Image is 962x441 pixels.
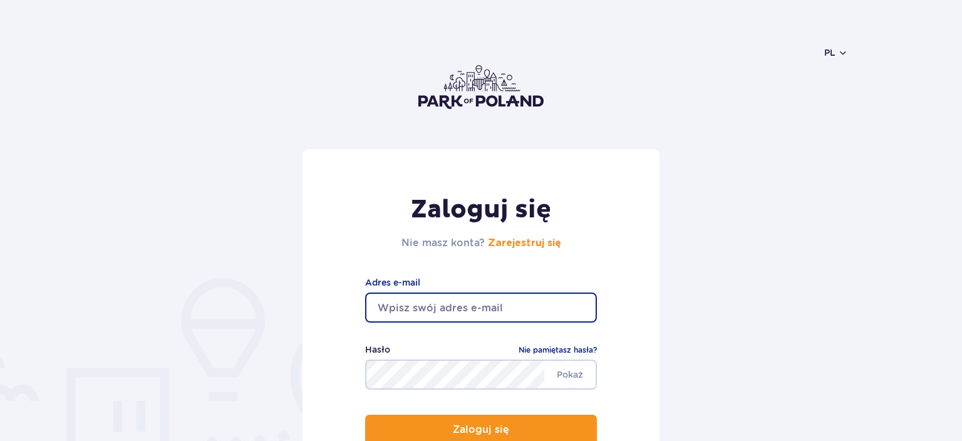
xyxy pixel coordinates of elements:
label: Hasło [365,343,390,356]
label: Adres e-mail [365,276,597,289]
p: Zaloguj się [453,424,509,435]
a: Zarejestruj się [488,238,561,248]
img: Park of Poland logo [418,65,544,109]
input: Wpisz swój adres e-mail [365,293,597,323]
h2: Nie masz konta? [401,236,561,251]
button: pl [824,46,848,59]
a: Nie pamiętasz hasła? [519,344,597,356]
h1: Zaloguj się [401,194,561,226]
span: Pokaż [544,361,596,388]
